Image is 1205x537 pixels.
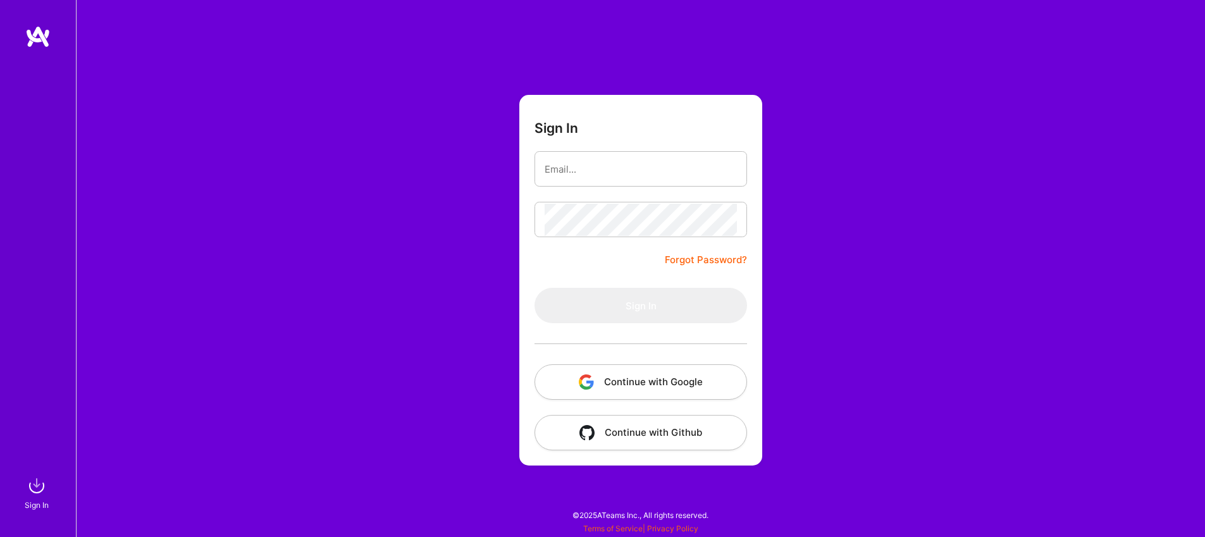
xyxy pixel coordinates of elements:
[665,252,747,268] a: Forgot Password?
[24,473,49,498] img: sign in
[647,524,698,533] a: Privacy Policy
[535,415,747,450] button: Continue with Github
[76,499,1205,531] div: © 2025 ATeams Inc., All rights reserved.
[583,524,643,533] a: Terms of Service
[535,364,747,400] button: Continue with Google
[579,425,595,440] img: icon
[583,524,698,533] span: |
[25,498,49,512] div: Sign In
[545,153,737,185] input: Email...
[535,120,578,136] h3: Sign In
[25,25,51,48] img: logo
[579,374,594,390] img: icon
[27,473,49,512] a: sign inSign In
[535,288,747,323] button: Sign In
